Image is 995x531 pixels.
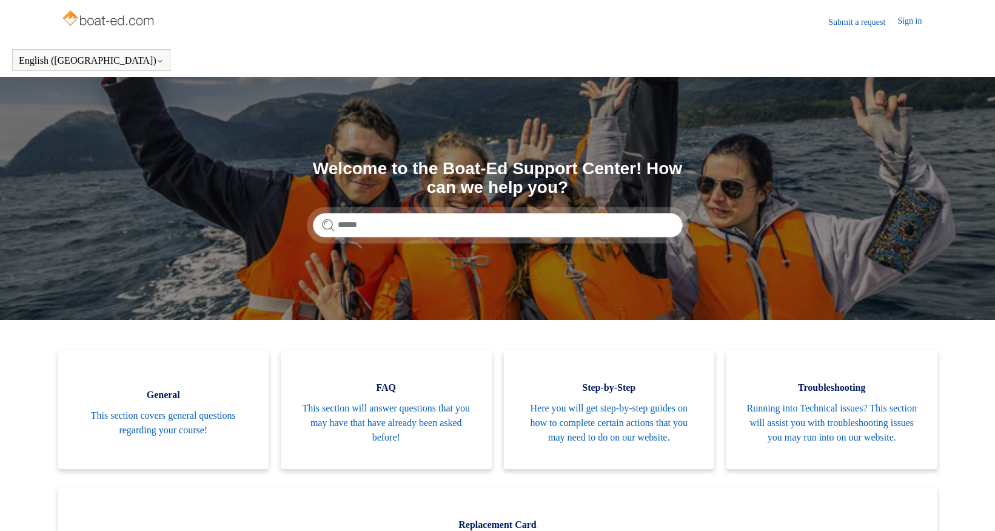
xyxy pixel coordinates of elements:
div: Live chat [954,490,986,522]
a: Submit a request [828,16,897,29]
span: This section will answer questions that you may have that have already been asked before! [299,401,474,445]
span: Here you will get step-by-step guides on how to complete certain actions that you may need to do ... [522,401,697,445]
span: Running into Technical issues? This section will assist you with troubleshooting issues you may r... [745,401,919,445]
button: English ([GEOGRAPHIC_DATA]) [19,55,164,66]
h1: Welcome to the Boat-Ed Support Center! How can we help you? [313,160,683,197]
input: Search [313,213,683,237]
a: Sign in [897,15,934,29]
a: General This section covers general questions regarding your course! [58,350,269,469]
span: FAQ [299,380,474,395]
span: Step-by-Step [522,380,697,395]
span: General [76,388,251,402]
span: Troubleshooting [745,380,919,395]
a: Troubleshooting Running into Technical issues? This section will assist you with troubleshooting ... [726,350,937,469]
a: FAQ This section will answer questions that you may have that have already been asked before! [281,350,492,469]
a: Step-by-Step Here you will get step-by-step guides on how to complete certain actions that you ma... [504,350,715,469]
span: This section covers general questions regarding your course! [76,408,251,438]
img: Boat-Ed Help Center home page [61,7,158,32]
